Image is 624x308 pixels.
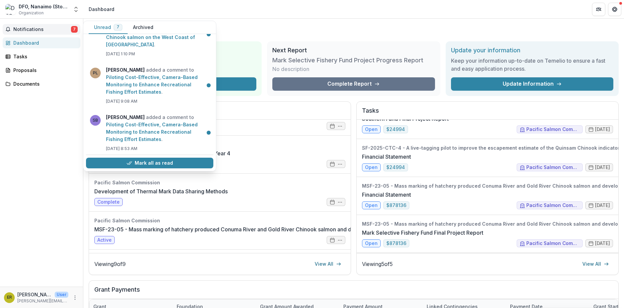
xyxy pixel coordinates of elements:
button: More [71,294,79,302]
div: Erin Rechisky [7,295,12,300]
p: User [55,292,68,298]
div: Dashboard [13,39,75,46]
a: Proposals [3,65,80,76]
nav: breadcrumb [86,4,117,14]
img: DFO, Nanaimo (Stock Assessment) [5,4,16,15]
div: Documents [13,80,75,87]
div: Dashboard [89,6,114,13]
a: Update Information [451,77,613,91]
a: View All [578,259,613,269]
p: Viewing 9 of 9 [94,260,126,268]
p: Viewing 5 of 5 [362,260,393,268]
div: DFO, Nanaimo (Stock Assessment) [19,3,69,10]
a: Terminal Abundance of WCVI Chinook Salmon. Year 4 [94,149,230,157]
a: View All [311,259,345,269]
button: Get Help [608,3,621,16]
h2: Tasks [362,107,613,120]
p: added a comment to . [106,66,209,96]
a: Piloting Cost-Effective, Camera-Based Monitoring to Enhance Recreational Fishing Effort Estimates [106,74,198,95]
a: Tasks [3,51,80,62]
h2: Grant Payments [94,286,613,299]
a: Southern Fund Final Project Report [362,115,449,123]
h2: Proposals [94,107,345,120]
h1: Dashboard [89,24,619,36]
a: Financial Statement [362,153,411,161]
button: Open entity switcher [71,3,81,16]
a: Dashboard [3,37,80,48]
a: Development of Thermal Mark Data Sharing Methods [94,187,228,195]
p: added a comment to . [106,12,209,48]
p: added a comment to . [106,114,209,143]
a: Improving understanding of how diet and growth may limit the health of juvenile Chinook salmon on... [106,20,204,47]
h3: Mark Selective Fishery Fund Project Progress Report [272,57,423,64]
h3: Keep your information up-to-date on Temelio to ensure a fast and easy application process. [451,57,613,73]
button: Partners [592,3,605,16]
a: Financial Statement [362,191,411,199]
span: 7 [71,26,78,33]
p: [PERSON_NAME] [17,291,52,298]
span: Notifications [13,27,71,32]
a: MSF-23-05 - Mass marking of hatchery produced Conuma River and Gold River Chinook salmon and deve... [94,225,618,233]
a: Mark Selective Fishery Fund Final Project Report [362,229,483,237]
p: No description [272,65,309,73]
button: Archived [128,21,159,34]
span: Organization [19,10,44,16]
a: Complete Report [272,77,435,91]
button: Unread [89,21,128,34]
span: 7 [117,25,119,29]
button: Mark all as read [86,158,213,168]
button: Notifications7 [3,24,80,35]
h2: Update your information [451,47,613,54]
p: [PERSON_NAME][EMAIL_ADDRESS][PERSON_NAME][DOMAIN_NAME] [17,298,68,304]
a: Piloting Cost-Effective, Camera-Based Monitoring to Enhance Recreational Fishing Effort Estimates [106,122,198,142]
a: Documents [3,78,80,89]
h2: Next Report [272,47,435,54]
div: Proposals [13,67,75,74]
div: Tasks [13,53,75,60]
